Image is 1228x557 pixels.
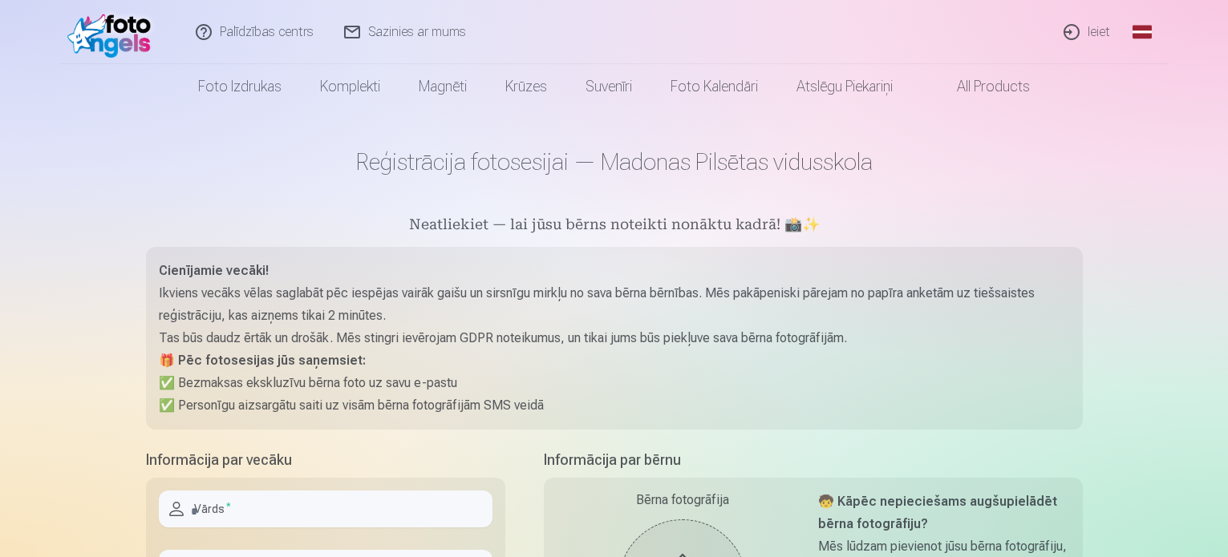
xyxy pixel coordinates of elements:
[818,494,1057,531] strong: 🧒 Kāpēc nepieciešams augšupielādēt bērna fotogrāfiju?
[179,64,301,109] a: Foto izdrukas
[544,449,1083,471] h5: Informācija par bērnu
[777,64,912,109] a: Atslēgu piekariņi
[159,372,1070,394] p: ✅ Bezmaksas ekskluzīvu bērna foto uz savu e-pastu
[486,64,566,109] a: Krūzes
[159,263,269,278] strong: Cienījamie vecāki!
[912,64,1049,109] a: All products
[159,394,1070,417] p: ✅ Personīgu aizsargātu saiti uz visām bērna fotogrāfijām SMS veidā
[399,64,486,109] a: Magnēti
[159,282,1070,327] p: Ikviens vecāks vēlas saglabāt pēc iespējas vairāk gaišu un sirsnīgu mirkļu no sava bērna bērnības...
[146,147,1083,176] h1: Reģistrācija fotosesijai — Madonas Pilsētas vidusskola
[146,215,1083,237] h5: Neatliekiet — lai jūsu bērns noteikti nonāktu kadrā! 📸✨
[67,6,160,58] img: /fa1
[557,490,809,510] div: Bērna fotogrāfija
[159,353,366,368] strong: 🎁 Pēc fotosesijas jūs saņemsiet:
[146,449,505,471] h5: Informācija par vecāku
[159,327,1070,349] p: Tas būs daudz ērtāk un drošāk. Mēs stingri ievērojam GDPR noteikumus, un tikai jums būs piekļuve ...
[651,64,777,109] a: Foto kalendāri
[301,64,399,109] a: Komplekti
[566,64,651,109] a: Suvenīri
